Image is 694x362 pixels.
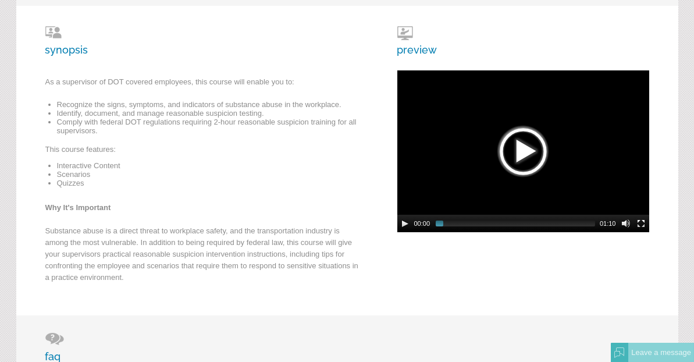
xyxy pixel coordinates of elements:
[57,161,360,170] li: Interactive Content
[45,76,360,94] p: As a supervisor of DOT covered employees, this course will enable you to:
[636,219,646,228] button: Fullscreen
[614,347,625,358] img: Offline
[57,109,360,118] li: Identify, document, and manage reasonable suspicion testing.
[57,170,360,179] li: Scenarios
[57,100,360,109] li: Recognize the signs, symptoms, and indicators of substance abuse in the workplace.
[414,220,430,227] span: 00:00
[45,203,111,212] strong: Why It's Important
[621,219,631,228] button: Mute Toggle
[57,179,360,187] li: Quizzes
[397,26,437,56] h3: preview
[600,220,616,227] span: 01:10
[45,26,360,56] h3: synopsis
[400,219,410,228] button: Play/Pause
[45,225,360,289] p: Substance abuse is a direct threat to workplace safety, and the transportation industry is among ...
[45,144,360,161] p: This course features:
[628,343,694,362] div: Leave a message
[57,118,360,135] li: Comply with federal DOT regulations requiring 2-hour reasonable suspicion training for all superv...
